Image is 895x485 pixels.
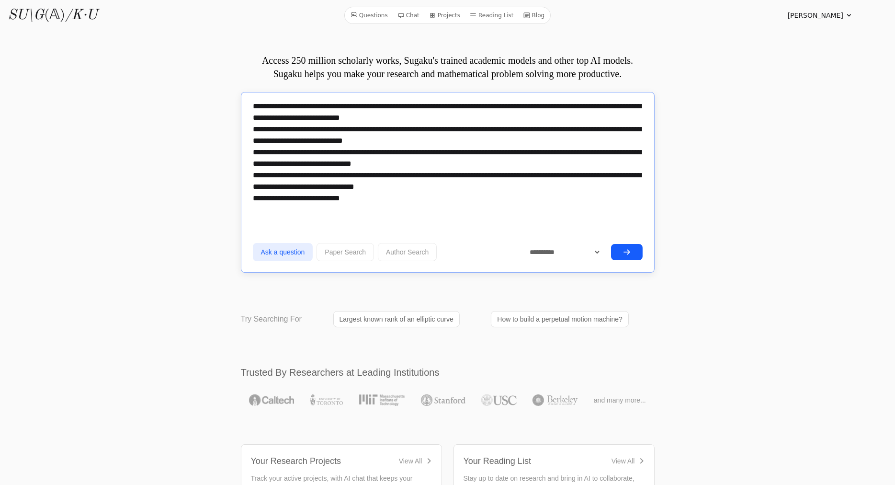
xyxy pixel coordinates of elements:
[65,8,97,23] i: /K·U
[425,9,464,22] a: Projects
[612,456,635,466] div: View All
[399,456,422,466] div: View All
[466,9,518,22] a: Reading List
[532,394,578,406] img: UC Berkeley
[399,456,432,466] a: View All
[520,9,549,22] a: Blog
[241,313,302,325] p: Try Searching For
[464,454,531,468] div: Your Reading List
[310,394,343,406] img: University of Toronto
[8,7,97,24] a: SU\G(𝔸)/K·U
[612,456,645,466] a: View All
[241,366,655,379] h2: Trusted By Researchers at Leading Institutions
[347,9,392,22] a: Questions
[788,11,853,20] summary: [PERSON_NAME]
[317,243,374,261] button: Paper Search
[788,11,843,20] span: [PERSON_NAME]
[333,311,460,327] a: Largest known rank of an elliptic curve
[594,395,646,405] span: and many more...
[394,9,423,22] a: Chat
[378,243,437,261] button: Author Search
[8,8,44,23] i: SU\G
[481,394,516,406] img: USC
[421,394,465,406] img: Stanford
[249,394,294,406] img: Caltech
[253,243,313,261] button: Ask a question
[251,454,341,468] div: Your Research Projects
[359,394,405,406] img: MIT
[491,311,629,327] a: How to build a perpetual motion machine?
[241,54,655,81] p: Access 250 million scholarly works, Sugaku's trained academic models and other top AI models. Sug...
